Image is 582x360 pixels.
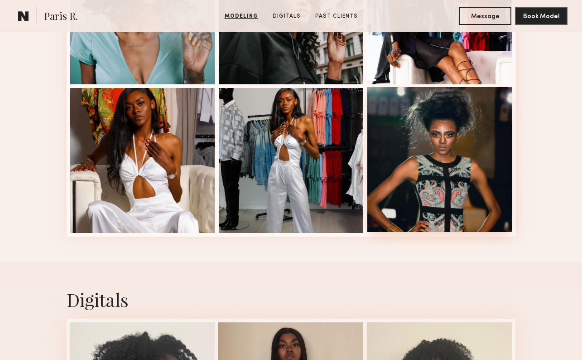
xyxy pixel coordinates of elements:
[515,7,568,25] button: Book Model
[44,9,78,25] span: Paris R.
[269,12,304,20] a: Digitals
[312,12,361,20] a: Past Clients
[459,7,511,25] button: Message
[67,287,516,311] div: Digitals
[515,12,568,19] a: Book Model
[221,12,262,20] a: Modeling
